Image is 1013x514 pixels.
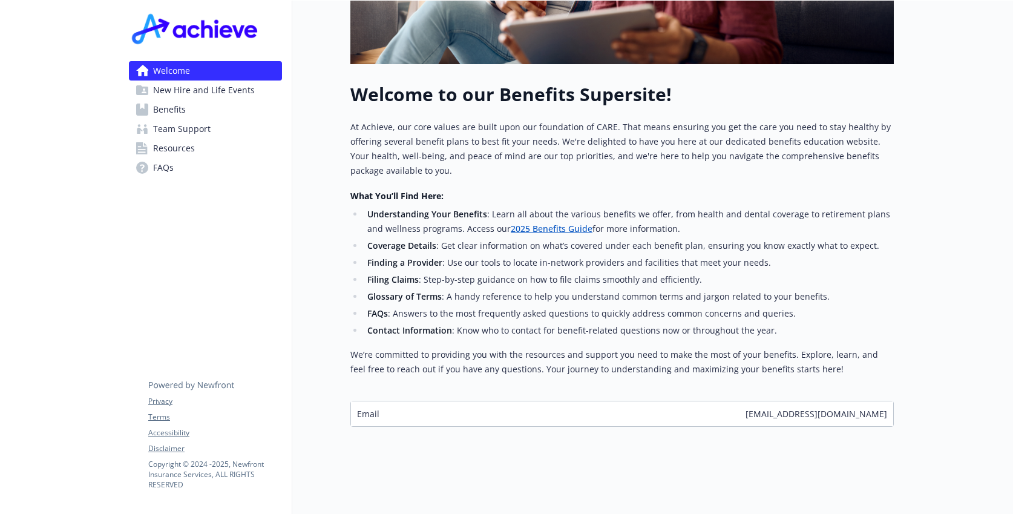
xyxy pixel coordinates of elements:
[129,119,282,139] a: Team Support
[364,272,894,287] li: : Step-by-step guidance on how to file claims smoothly and efficiently.
[153,61,190,81] span: Welcome
[357,407,379,420] span: Email
[364,289,894,304] li: : A handy reference to help you understand common terms and jargon related to your benefits.
[364,239,894,253] li: : Get clear information on what’s covered under each benefit plan, ensuring you know exactly what...
[364,207,894,236] li: : Learn all about the various benefits we offer, from health and dental coverage to retirement pl...
[153,139,195,158] span: Resources
[153,158,174,177] span: FAQs
[367,257,442,268] strong: Finding a Provider
[148,412,281,423] a: Terms
[746,407,887,420] span: [EMAIL_ADDRESS][DOMAIN_NAME]
[511,223,592,234] a: 2025 Benefits Guide
[129,139,282,158] a: Resources
[367,291,442,302] strong: Glossary of Terms
[129,158,282,177] a: FAQs
[129,100,282,119] a: Benefits
[350,84,894,105] h1: Welcome to our Benefits Supersite!
[367,274,419,285] strong: Filing Claims
[350,348,894,377] p: We’re committed to providing you with the resources and support you need to make the most of your...
[153,81,255,100] span: New Hire and Life Events
[148,443,281,454] a: Disclaimer
[367,208,487,220] strong: Understanding Your Benefits
[148,427,281,438] a: Accessibility
[364,323,894,338] li: : Know who to contact for benefit-related questions now or throughout the year.
[367,325,452,336] strong: Contact Information
[350,190,444,202] strong: What You’ll Find Here:
[367,240,436,251] strong: Coverage Details
[350,120,894,178] p: At Achieve, our core values are built upon our foundation of CARE. That means ensuring you get th...
[364,255,894,270] li: : Use our tools to locate in-network providers and facilities that meet your needs.
[148,459,281,490] p: Copyright © 2024 - 2025 , Newfront Insurance Services, ALL RIGHTS RESERVED
[129,81,282,100] a: New Hire and Life Events
[129,61,282,81] a: Welcome
[364,306,894,321] li: : Answers to the most frequently asked questions to quickly address common concerns and queries.
[148,396,281,407] a: Privacy
[367,308,388,319] strong: FAQs
[153,100,186,119] span: Benefits
[153,119,211,139] span: Team Support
